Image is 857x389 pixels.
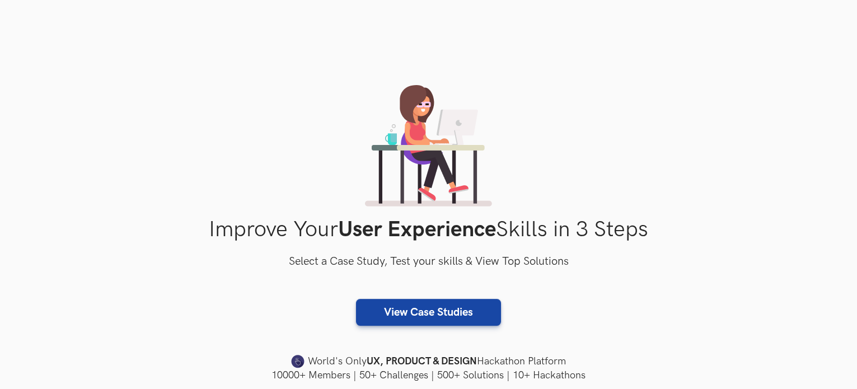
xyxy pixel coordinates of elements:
img: uxhack-favicon-image.png [291,354,305,369]
h1: Improve Your Skills in 3 Steps [71,217,787,243]
h4: World's Only Hackathon Platform [71,354,787,369]
strong: User Experience [338,217,496,243]
strong: UX, PRODUCT & DESIGN [367,354,477,369]
h4: 10000+ Members | 50+ Challenges | 500+ Solutions | 10+ Hackathons [71,368,787,382]
a: View Case Studies [356,299,501,326]
h3: Select a Case Study, Test your skills & View Top Solutions [71,253,787,271]
img: lady working on laptop [365,85,492,207]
